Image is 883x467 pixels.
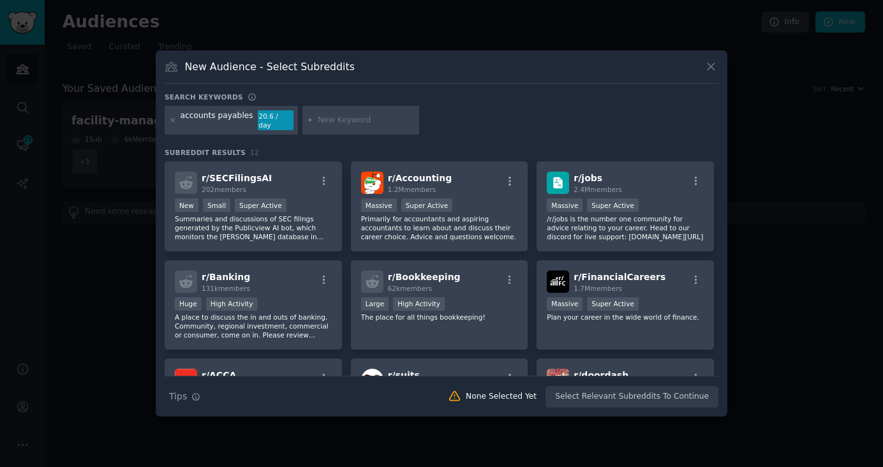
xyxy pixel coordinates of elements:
[388,186,436,193] span: 1.2M members
[202,272,250,282] span: r/ Banking
[388,285,432,292] span: 62k members
[181,110,253,131] div: accounts payables
[574,285,622,292] span: 1.7M members
[206,297,258,311] div: High Activity
[547,369,569,391] img: doordash
[258,110,293,131] div: 20.6 / day
[466,391,537,403] div: None Selected Yet
[587,198,639,212] div: Super Active
[202,173,272,183] span: r/ SECFilingsAI
[547,271,569,293] img: FinancialCareers
[175,297,202,311] div: Huge
[547,214,704,241] p: /r/jobs is the number one community for advice relating to your career. Head to our discord for l...
[235,198,286,212] div: Super Active
[165,385,205,408] button: Tips
[318,115,415,126] input: New Keyword
[175,214,332,241] p: Summaries and discussions of SEC filings generated by the Publicview AI bot, which monitors the [...
[547,198,582,212] div: Massive
[587,297,639,311] div: Super Active
[574,370,628,380] span: r/ doordash
[574,173,602,183] span: r/ jobs
[202,370,236,380] span: r/ ACCA
[388,173,452,183] span: r/ Accounting
[175,313,332,339] p: A place to discuss the in and outs of banking. Community, regional investment, commercial or cons...
[361,214,518,241] p: Primarily for accountants and aspiring accountants to learn about and discuss their career choice...
[401,198,453,212] div: Super Active
[185,60,355,73] h3: New Audience - Select Subreddits
[361,297,389,311] div: Large
[361,198,397,212] div: Massive
[393,297,445,311] div: High Activity
[165,148,246,157] span: Subreddit Results
[169,390,187,403] span: Tips
[574,186,622,193] span: 2.4M members
[250,149,259,156] span: 12
[361,172,383,194] img: Accounting
[361,313,518,322] p: The place for all things bookkeeping!
[202,186,246,193] span: 202 members
[388,272,461,282] span: r/ Bookkeeping
[361,369,383,391] img: suits
[203,198,230,212] div: Small
[388,370,420,380] span: r/ suits
[574,272,665,282] span: r/ FinancialCareers
[202,285,250,292] span: 131k members
[175,369,197,391] img: ACCA
[547,313,704,322] p: Plan your career in the wide world of finance.
[165,93,243,101] h3: Search keywords
[547,172,569,194] img: jobs
[547,297,582,311] div: Massive
[175,198,198,212] div: New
